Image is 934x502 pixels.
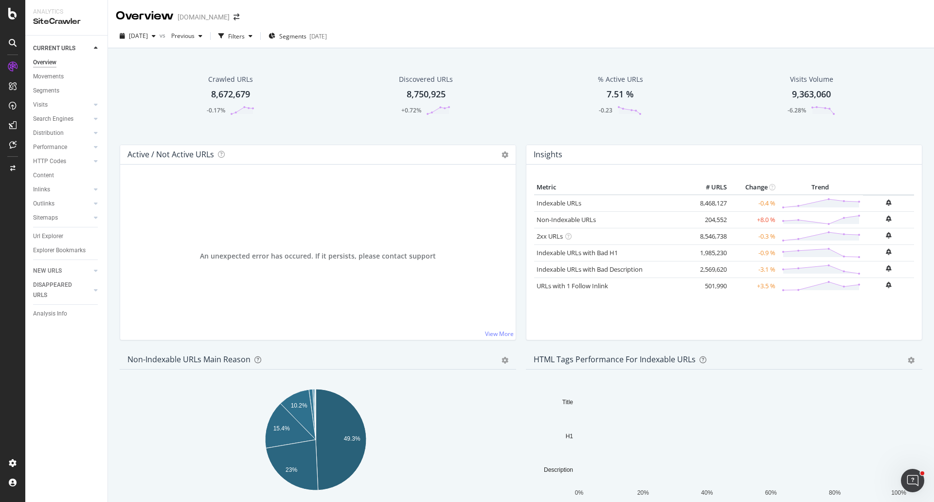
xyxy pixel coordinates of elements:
td: 2,569,620 [690,261,729,278]
iframe: Intercom live chat [901,469,924,492]
div: NEW URLS [33,266,62,276]
button: Filters [215,28,256,44]
div: 8,750,925 [407,88,446,101]
a: URLs with 1 Follow Inlink [537,281,608,290]
div: SiteCrawler [33,16,100,27]
text: 80% [829,489,841,496]
a: Indexable URLs with Bad H1 [537,248,618,257]
div: Url Explorer [33,231,63,242]
a: DISAPPEARED URLS [33,280,91,300]
div: A chart. [534,385,910,498]
div: Explorer Bookmarks [33,245,86,256]
div: Overview [116,8,174,24]
text: 40% [701,489,713,496]
div: [DOMAIN_NAME] [178,12,230,22]
a: Sitemaps [33,213,91,223]
text: Title [562,399,574,406]
td: +3.5 % [729,278,778,294]
a: Performance [33,142,91,152]
a: HTTP Codes [33,156,91,167]
td: 501,990 [690,278,729,294]
td: 8,546,738 [690,228,729,244]
div: % Active URLs [598,74,643,84]
a: Distribution [33,128,91,138]
a: Url Explorer [33,231,101,242]
div: 8,672,679 [211,88,250,101]
a: CURRENT URLS [33,43,91,54]
div: CURRENT URLS [33,43,75,54]
div: arrow-right-arrow-left [233,14,239,20]
span: Segments [279,32,306,40]
th: Trend [778,180,863,195]
text: 23% [286,466,297,473]
text: 20% [637,489,649,496]
div: bell-plus [886,265,891,272]
a: Non-Indexable URLs [537,215,596,224]
a: Indexable URLs [537,199,581,207]
text: 60% [765,489,777,496]
div: gear [908,357,915,364]
div: Segments [33,86,59,96]
text: 0% [575,489,584,496]
td: -0.9 % [729,244,778,261]
text: 10.2% [291,402,307,409]
i: Options [502,151,508,158]
div: Outlinks [33,199,54,209]
div: Discovered URLs [399,74,453,84]
div: -0.17% [207,106,225,114]
div: Distribution [33,128,64,138]
a: View More [485,330,514,338]
div: 9,363,060 [792,88,831,101]
div: bell-plus [886,249,891,255]
span: 2025 Sep. 5th [129,32,148,40]
div: HTTP Codes [33,156,66,167]
span: Previous [167,32,195,40]
div: 7.51 % [607,88,634,101]
div: Overview [33,57,56,68]
div: bell-plus [886,232,891,239]
h4: Insights [534,148,562,161]
td: 8,468,127 [690,195,729,212]
div: Inlinks [33,185,50,195]
button: Segments[DATE] [265,28,331,44]
div: Visits [33,100,48,110]
div: DISAPPEARED URLS [33,280,82,300]
a: Visits [33,100,91,110]
a: Search Engines [33,114,91,124]
a: Content [33,170,101,181]
h4: Active / Not Active URLs [127,148,214,161]
td: -0.3 % [729,228,778,244]
div: -6.28% [788,106,806,114]
td: 204,552 [690,211,729,228]
div: Crawled URLs [208,74,253,84]
td: 1,985,230 [690,244,729,261]
a: Analysis Info [33,309,101,319]
div: [DATE] [309,32,327,40]
div: -0.23 [599,106,612,114]
button: [DATE] [116,28,160,44]
div: Movements [33,72,64,82]
div: Non-Indexable URLs Main Reason [127,354,251,364]
div: Search Engines [33,114,73,124]
text: Description [544,466,573,473]
th: Metric [534,180,690,195]
td: +8.0 % [729,211,778,228]
div: Analytics [33,8,100,16]
div: Visits Volume [790,74,833,84]
a: NEW URLS [33,266,91,276]
div: Filters [228,32,245,40]
td: -3.1 % [729,261,778,278]
div: +0.72% [401,106,421,114]
div: Performance [33,142,67,152]
div: bell-plus [886,200,891,206]
div: bell-plus [886,216,891,222]
svg: A chart. [127,385,504,498]
span: An unexpected error has occured. If it persists, please contact support [200,251,436,261]
text: H1 [566,433,574,440]
div: HTML Tags Performance for Indexable URLs [534,354,696,364]
a: Movements [33,72,101,82]
a: Explorer Bookmarks [33,245,101,256]
a: 2xx URLs [537,232,563,241]
a: Indexable URLs with Bad Description [537,265,643,274]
